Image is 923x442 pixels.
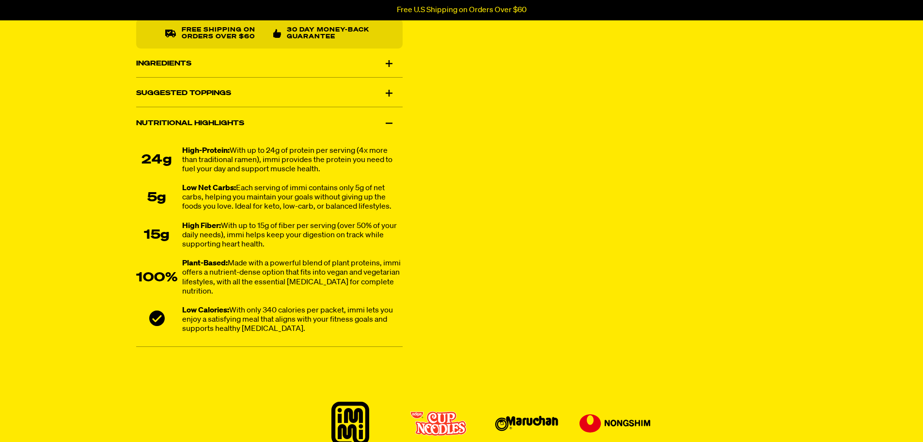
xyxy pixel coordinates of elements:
[182,147,230,155] strong: High-Protein:
[495,416,558,431] img: Maruchan
[182,184,403,212] div: Each serving of immi contains only 5g of net carbs, helping you maintain your goals without givin...
[579,414,650,433] img: Nongshim
[136,229,177,243] div: 15g
[136,153,177,168] div: 24g
[182,260,228,268] strong: Plant-Based:
[182,260,403,297] div: Made with a powerful blend of plant proteins, immi offers a nutrient-dense option that fits into ...
[136,80,403,107] div: Suggested Toppings
[182,222,221,230] strong: High Fiber:
[410,411,467,436] img: Cup Noodles
[136,191,177,205] div: 5g
[182,147,403,175] div: With up to 24g of protein per serving (4x more than traditional ramen), immi provides the protein...
[397,6,527,15] p: Free U.S Shipping on Orders Over $60
[182,306,403,334] div: With only 340 calories per packet, immi lets you enjoy a satisfying meal that aligns with your fi...
[182,184,236,192] strong: Low Net Carbs:
[182,222,403,250] div: With up to 15g of fiber per serving (over 50% of your daily needs), immi helps keep your digestio...
[136,110,403,137] div: Nutritional Highlights
[136,50,403,77] div: Ingredients
[136,271,177,285] div: 100%
[182,307,229,314] strong: Low Calories:
[181,27,265,41] p: Free shipping on orders over $60
[287,27,374,41] p: 30 Day Money-Back Guarantee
